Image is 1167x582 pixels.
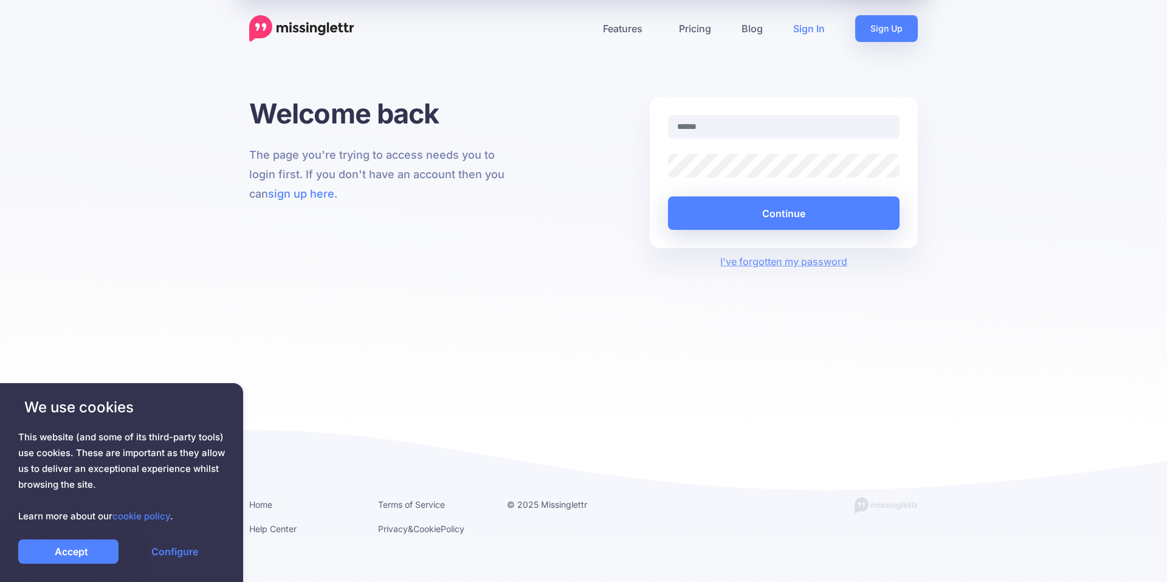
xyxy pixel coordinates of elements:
span: This website (and some of its third-party tools) use cookies. These are important as they allow u... [18,429,225,524]
a: I've forgotten my password [720,255,847,268]
span: We use cookies [18,397,225,418]
a: Accept [18,539,119,564]
li: & Policy [378,521,489,536]
li: © 2025 Missinglettr [507,497,618,512]
a: Pricing [664,15,726,42]
a: Cookie [413,524,441,534]
p: The page you're trying to access needs you to login first. If you don't have an account then you ... [249,145,517,204]
a: Help Center [249,524,297,534]
a: Configure [125,539,225,564]
a: Features [588,15,664,42]
a: Blog [726,15,778,42]
button: Continue [668,196,900,230]
a: cookie policy [112,510,170,522]
h1: Welcome back [249,97,517,130]
a: Terms of Service [378,499,445,510]
a: Home [249,499,272,510]
a: Sign In [778,15,840,42]
a: sign up here [268,187,334,200]
a: Privacy [378,524,408,534]
a: Sign Up [855,15,918,42]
